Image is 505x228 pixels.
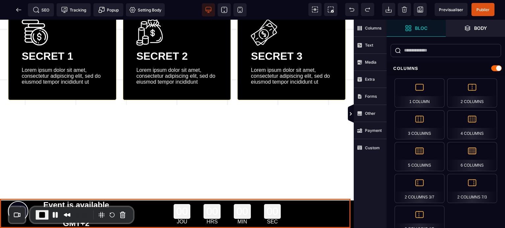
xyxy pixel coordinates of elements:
[174,184,191,199] div: 00
[52,190,119,208] span: Samedi à 12:0 AM GMT+2
[387,62,505,74] div: Columns
[251,46,332,67] text: Lorem ipsum dolor sit amet, consectetur adipiscing elit, sed do eiusmod tempor incididunt ut
[234,184,251,199] div: 00
[415,26,427,31] strong: Bloc
[365,26,382,31] strong: Columns
[324,3,337,16] span: Screenshot
[395,78,445,108] div: 1 Column
[129,7,161,13] span: Setting Body
[136,27,218,46] h1: SECRET 2
[446,20,505,37] span: Open Layer Manager
[365,94,377,99] strong: Forms
[474,26,487,31] strong: Body
[34,181,109,199] span: Event is available until
[264,199,281,205] div: SEC
[476,7,490,12] span: Publier
[439,7,463,12] span: Previsualiser
[447,174,497,203] div: 2 Columns 7/3
[264,184,281,199] div: 00
[251,27,332,46] h1: SECRET 3
[22,27,103,46] h1: SECRET 1
[33,7,49,13] span: SEO
[395,110,445,139] div: 3 Columns
[365,145,380,150] strong: Custom
[365,43,373,48] strong: Text
[234,199,251,205] div: MIN
[435,3,468,16] span: Preview
[365,128,382,133] strong: Payment
[447,142,497,171] div: 6 Columns
[61,7,86,13] span: Tracking
[395,174,445,203] div: 2 Columns 3/7
[447,110,497,139] div: 4 Columns
[22,46,103,67] text: Lorem ipsum dolor sit amet, consectetur adipiscing elit, sed do eiusmod tempor incididunt ut
[365,60,376,65] strong: Media
[395,142,445,171] div: 5 Columns
[204,184,221,199] div: 00
[308,3,322,16] span: View components
[387,20,446,37] span: Open Blocks
[365,77,375,82] strong: Extra
[98,7,119,13] span: Popup
[365,111,375,116] strong: Other
[136,46,218,67] text: Lorem ipsum dolor sit amet, consectetur adipiscing elit, sed do eiusmod tempor incididunt
[204,199,221,205] div: HRS
[447,78,497,108] div: 2 Columns
[174,199,191,205] div: JOU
